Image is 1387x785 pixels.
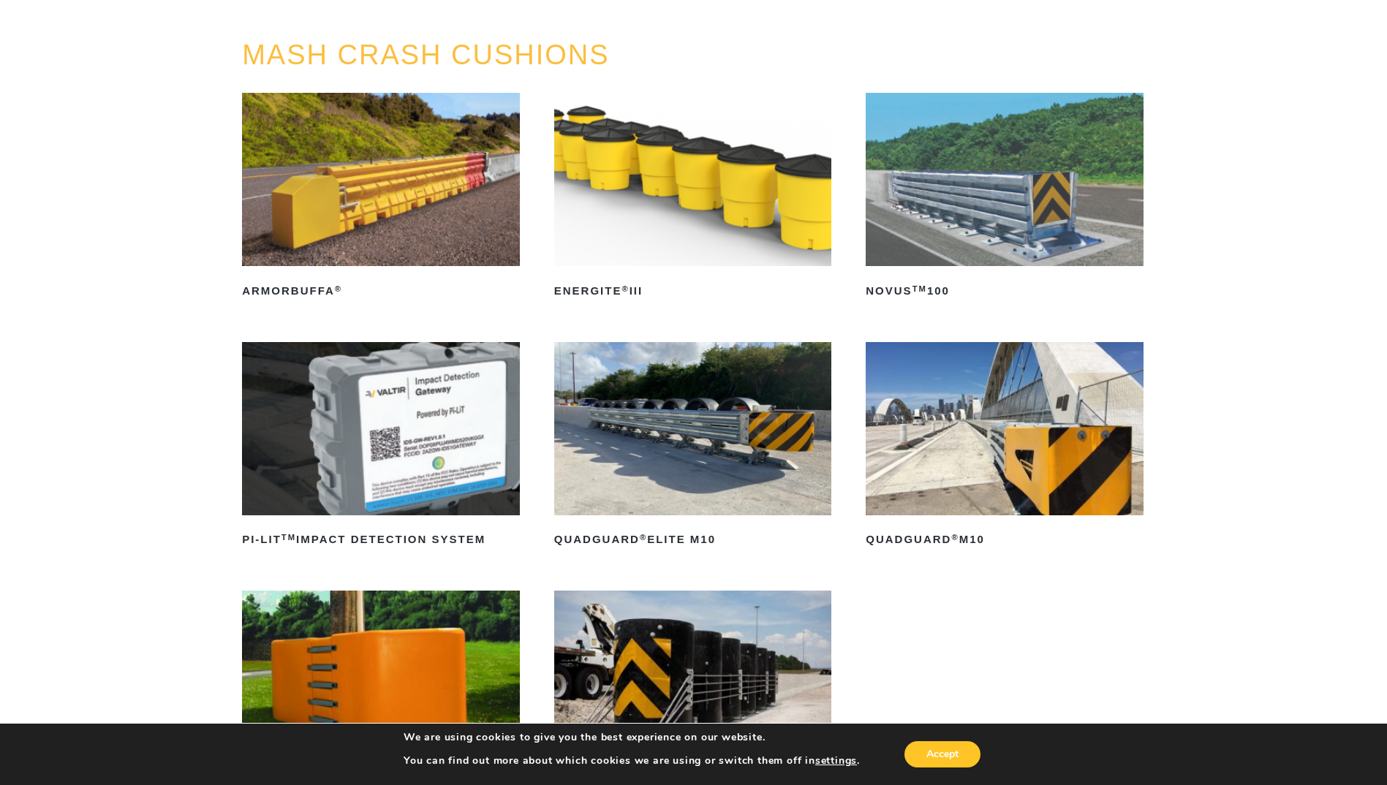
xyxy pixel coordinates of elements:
[815,754,857,767] button: settings
[866,93,1144,303] a: NOVUSTM100
[242,39,610,70] a: MASH CRASH CUSHIONS
[242,93,520,303] a: ArmorBuffa®
[866,528,1144,552] h2: QuadGuard M10
[335,284,342,293] sup: ®
[951,533,959,542] sup: ®
[866,279,1144,303] h2: NOVUS 100
[281,533,296,542] sup: TM
[242,279,520,303] h2: ArmorBuffa
[554,93,832,303] a: ENERGITE®III
[866,342,1144,552] a: QuadGuard®M10
[904,741,980,767] button: Accept
[912,284,927,293] sup: TM
[404,731,860,744] p: We are using cookies to give you the best experience on our website.
[554,342,832,552] a: QuadGuard®Elite M10
[554,528,832,552] h2: QuadGuard Elite M10
[640,533,647,542] sup: ®
[621,284,629,293] sup: ®
[404,754,860,767] p: You can find out more about which cookies we are using or switch them off in .
[242,528,520,552] h2: PI-LIT Impact Detection System
[554,279,832,303] h2: ENERGITE III
[242,342,520,552] a: PI-LITTMImpact Detection System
